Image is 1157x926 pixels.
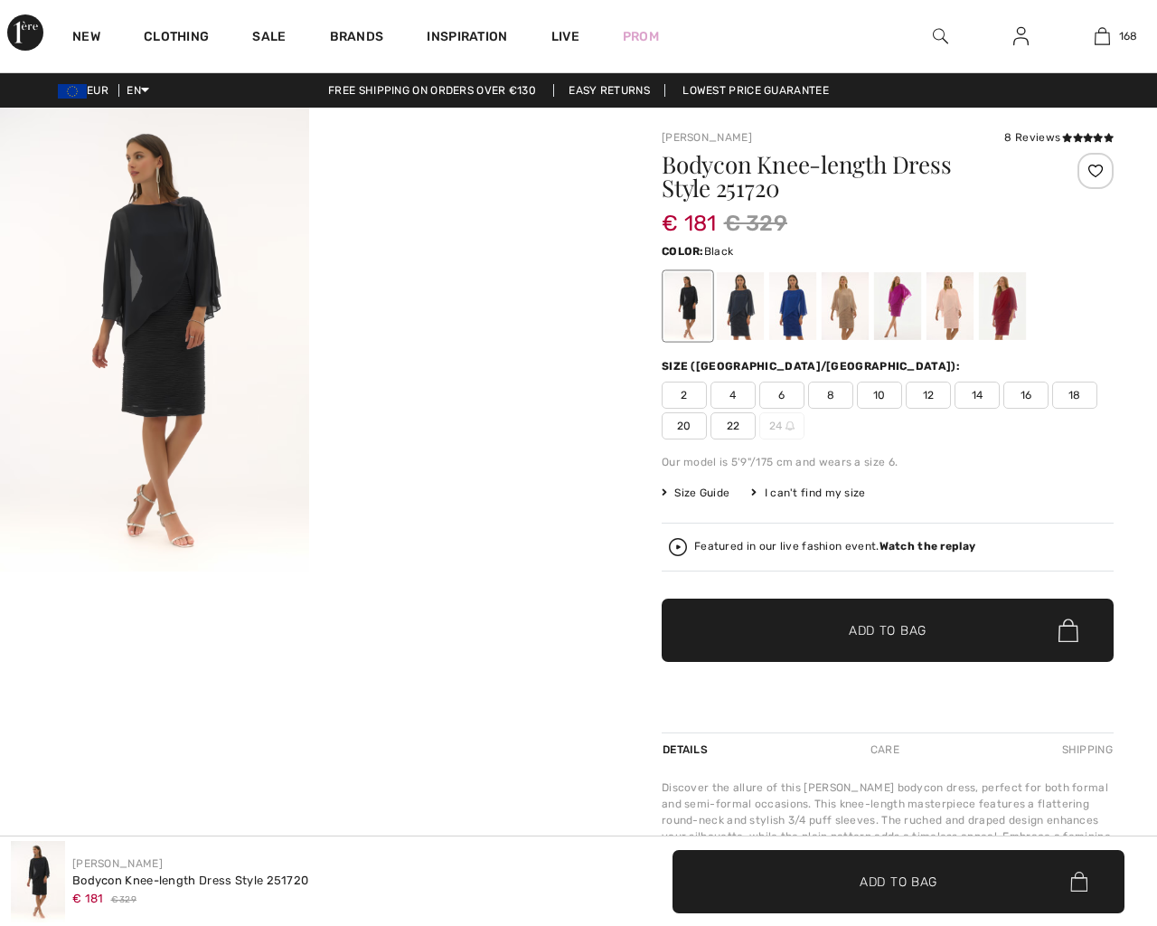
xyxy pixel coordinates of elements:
span: € 181 [662,193,717,236]
a: Free shipping on orders over €130 [314,84,550,97]
a: Easy Returns [553,84,665,97]
div: Black [664,272,711,340]
div: Midnight Blue [717,272,764,340]
video: Your browser does not support the video tag. [309,108,618,262]
div: Featured in our live fashion event. [694,541,975,553]
span: Size Guide [662,485,729,501]
span: 18 [1052,382,1097,409]
img: ring-m.svg [785,421,795,430]
span: 168 [1119,28,1138,44]
span: EUR [58,84,116,97]
div: Discover the allure of this [PERSON_NAME] bodycon dress, perfect for both formal and semi-formal ... [662,780,1114,861]
a: [PERSON_NAME] [662,131,752,144]
div: Details [662,733,712,766]
span: 12 [906,382,951,409]
a: Sale [252,29,286,48]
span: 16 [1003,382,1049,409]
span: 20 [662,412,707,439]
div: Size ([GEOGRAPHIC_DATA]/[GEOGRAPHIC_DATA]): [662,358,964,374]
img: My Bag [1095,25,1110,47]
span: 10 [857,382,902,409]
a: New [72,29,100,48]
div: Purple orchid [874,272,921,340]
img: Bodycon Knee-Length Dress Style 251720 [11,841,65,922]
span: 2 [662,382,707,409]
a: [PERSON_NAME] [72,857,163,870]
a: Brands [330,29,384,48]
button: Add to Bag [662,599,1114,662]
span: Add to Bag [849,621,927,640]
a: Prom [623,27,659,46]
img: Euro [58,84,87,99]
div: Royal Sapphire 163 [769,272,816,340]
a: Lowest Price Guarantee [668,84,843,97]
span: Inspiration [427,29,507,48]
div: Bodycon Knee-length Dress Style 251720 [72,872,308,890]
span: 22 [710,412,756,439]
span: 8 [808,382,853,409]
img: My Info [1013,25,1029,47]
span: Black [704,245,734,258]
a: 168 [1062,25,1142,47]
div: Shipping [1058,733,1114,766]
div: Sand [822,272,869,340]
span: 14 [955,382,1000,409]
strong: Watch the replay [880,540,976,553]
div: I can't find my size [751,485,865,501]
span: Add to Bag [860,872,937,891]
a: Sign In [999,25,1043,48]
span: EN [127,84,149,97]
div: Quartz [927,272,974,340]
div: Our model is 5'9"/175 cm and wears a size 6. [662,454,1114,470]
img: Watch the replay [669,538,687,556]
span: € 329 [724,207,788,240]
a: Live [551,27,579,46]
div: 8 Reviews [1004,129,1114,146]
img: Bag.svg [1070,872,1087,892]
img: 1ère Avenue [7,14,43,51]
span: 4 [710,382,756,409]
span: € 329 [111,893,137,907]
h1: Bodycon Knee-length Dress Style 251720 [662,153,1039,200]
img: search the website [933,25,948,47]
img: Bag.svg [1058,619,1078,642]
span: Color: [662,245,704,258]
span: € 181 [72,892,104,905]
button: Add to Bag [673,850,1124,913]
div: Care [855,733,915,766]
span: 6 [759,382,804,409]
span: 24 [759,412,804,439]
a: Clothing [144,29,209,48]
div: Merlot [979,272,1026,340]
